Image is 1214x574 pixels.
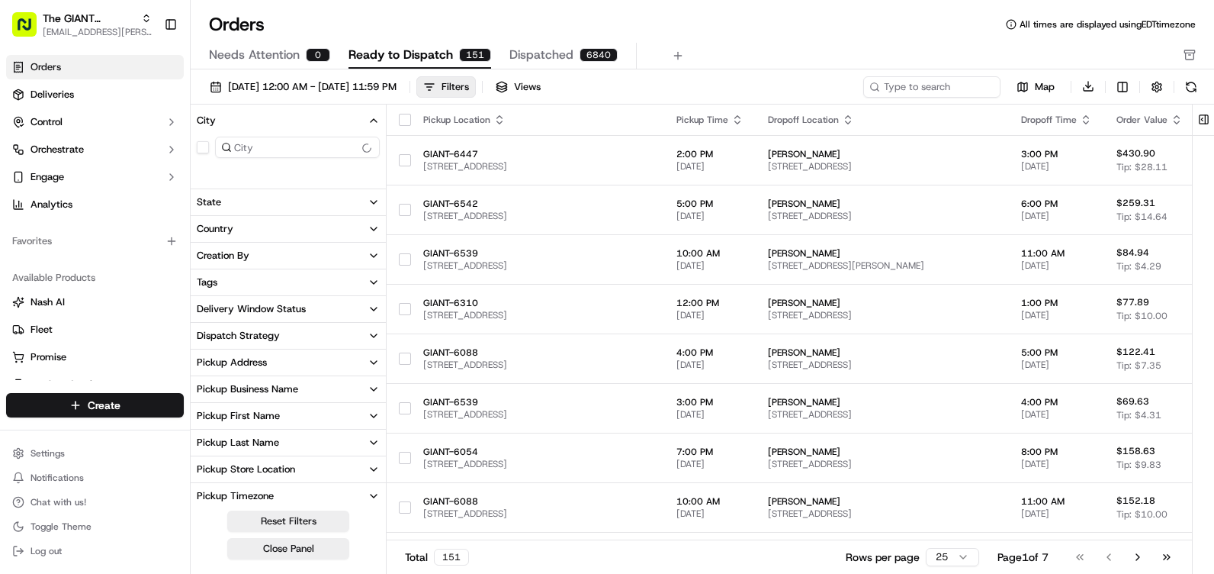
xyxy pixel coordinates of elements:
span: [PERSON_NAME] [768,396,997,408]
span: [STREET_ADDRESS] [423,508,652,520]
span: [STREET_ADDRESS] [768,160,997,173]
button: Map [1007,78,1065,96]
div: 151 [459,48,491,62]
span: [DATE] 12:00 AM - [DATE] 11:59 PM [228,80,397,94]
span: [STREET_ADDRESS] [423,359,652,371]
span: [PERSON_NAME] [768,347,997,359]
span: [STREET_ADDRESS] [423,260,652,272]
span: 12:00 PM [676,297,743,309]
span: [DATE] [1021,260,1092,272]
button: Views [489,76,548,98]
button: Filters [416,76,476,98]
span: Control [31,115,63,129]
span: [PERSON_NAME] [768,446,997,458]
span: [DATE] [1021,160,1092,173]
div: State [197,195,221,209]
button: Pickup Last Name [191,430,386,456]
button: Toggle Theme [6,516,184,537]
span: 5:00 PM [676,198,743,210]
button: Delivery Window Status [191,296,386,322]
button: Tags [191,269,386,295]
span: [DATE] [676,309,743,321]
img: 1736555255976-a54dd68f-1ca7-489b-9aae-adbdc363a1c4 [15,146,43,173]
span: [STREET_ADDRESS] [768,359,997,371]
input: City [215,137,380,158]
span: Engage [31,170,64,184]
a: Fleet [12,323,178,337]
span: 5:00 PM [1021,347,1092,359]
span: 10:00 AM [676,495,743,508]
div: Pickup Time [676,114,743,126]
span: 11:00 AM [1021,247,1092,260]
button: Nash AI [6,290,184,314]
button: Close Panel [227,538,349,559]
div: Dropoff Location [768,114,997,126]
span: [STREET_ADDRESS] [768,508,997,520]
button: Pickup Timezone [191,483,386,509]
span: $69.63 [1116,395,1149,408]
span: GIANT-6539 [423,247,652,260]
button: Dispatch Strategy [191,323,386,349]
h1: Orders [209,12,265,37]
span: Tip: $10.00 [1116,508,1167,521]
span: All times are displayed using EDT timezone [1020,18,1196,31]
button: Pickup Business Name [191,376,386,402]
div: Pickup Location [423,114,652,126]
span: [STREET_ADDRESS] [423,160,652,173]
span: 4:00 PM [676,347,743,359]
div: Dispatch Strategy [197,329,280,343]
div: City [197,114,216,127]
span: Dispatched [509,46,573,64]
a: Powered byPylon [108,258,185,270]
span: [DATE] [676,508,743,520]
span: $430.90 [1116,147,1155,160]
span: [STREET_ADDRESS] [423,210,652,222]
button: Control [6,110,184,134]
div: Pickup Last Name [197,436,279,450]
span: [DATE] [676,408,743,421]
button: Promise [6,345,184,369]
span: GIANT-6088 [423,347,652,359]
span: [STREET_ADDRESS][PERSON_NAME] [768,260,997,272]
button: Pickup First Name [191,403,386,429]
a: 📗Knowledge Base [9,215,123,243]
div: Delivery Window Status [197,302,306,316]
button: [DATE] 12:00 AM - [DATE] 11:59 PM [203,76,403,98]
span: [STREET_ADDRESS] [768,309,997,321]
span: [DATE] [1021,508,1092,520]
div: 151 [434,549,469,566]
div: Filters [442,80,469,94]
button: City [191,108,386,134]
span: [STREET_ADDRESS] [768,408,997,421]
a: 💻API Documentation [123,215,251,243]
span: [PERSON_NAME] [768,297,997,309]
div: Favorites [6,229,184,253]
div: Dropoff Time [1021,114,1092,126]
span: Tip: $7.35 [1116,360,1161,372]
div: Available Products [6,266,184,290]
div: 6840 [580,48,618,62]
span: GIANT-6310 [423,297,652,309]
button: Settings [6,443,184,464]
span: [PERSON_NAME] [768,247,997,260]
button: Pickup Address [191,350,386,376]
span: API Documentation [144,221,245,237]
a: Promise [12,350,178,364]
button: [EMAIL_ADDRESS][PERSON_NAME][DOMAIN_NAME] [43,26,152,38]
span: [DATE] [1021,210,1092,222]
span: Product Catalog [31,378,104,392]
a: Product Catalog [12,378,178,392]
span: [STREET_ADDRESS] [423,309,652,321]
span: GIANT-6542 [423,198,652,210]
div: Page 1 of 7 [997,550,1049,565]
span: Deliveries [31,88,74,102]
div: Creation By [197,249,249,263]
span: 8:00 PM [1021,446,1092,458]
span: GIANT-6447 [423,148,652,160]
button: Country [191,216,386,242]
span: The GIANT Company [43,11,135,26]
span: Tip: $9.83 [1116,459,1161,471]
div: 0 [306,48,330,62]
span: Tip: $10.00 [1116,310,1167,322]
button: Product Catalog [6,372,184,397]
